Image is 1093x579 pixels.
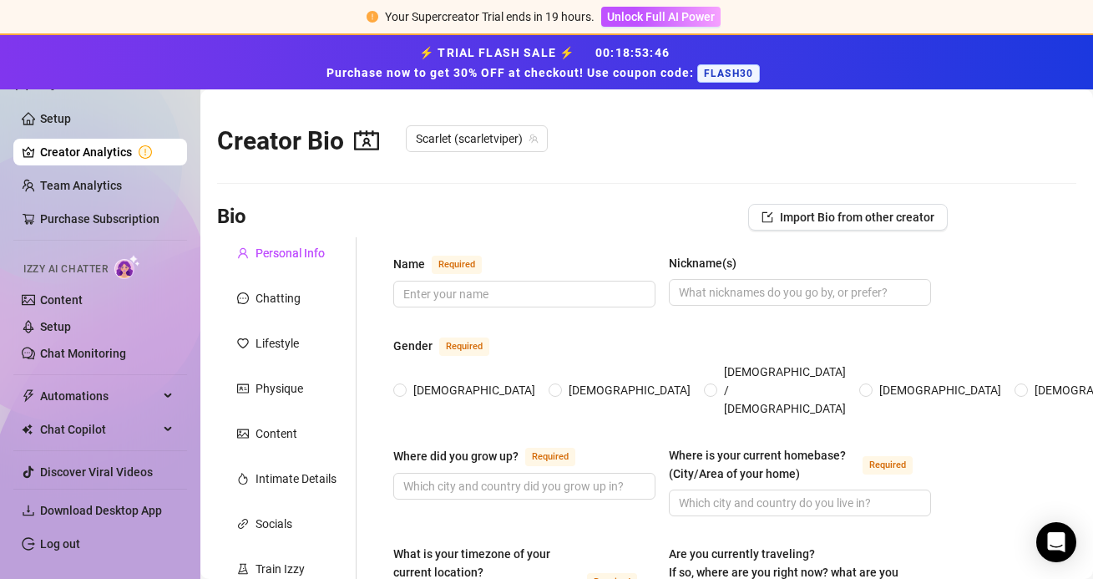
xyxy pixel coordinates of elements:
label: Gender [393,336,508,356]
input: Nickname(s) [679,283,918,302]
button: Import Bio from other creator [748,204,948,231]
a: Discover Viral Videos [40,465,153,479]
span: import [762,211,773,223]
img: Chat Copilot [22,424,33,435]
span: Required [439,338,489,356]
span: exclamation-circle [367,11,378,23]
a: Setup [40,112,71,125]
span: heart [237,338,249,349]
div: Nickname(s) [669,254,736,272]
span: Chat Copilot [40,416,159,443]
span: user [237,247,249,259]
span: FLASH30 [697,64,760,83]
span: fire [237,473,249,485]
span: [DEMOGRAPHIC_DATA] [873,381,1008,399]
span: thunderbolt [22,389,35,403]
button: Unlock Full AI Power [601,7,721,27]
a: Chat Monitoring [40,347,126,360]
h2: Creator Bio [217,125,379,157]
label: Where did you grow up? [393,446,594,466]
span: Scarlet (scarletviper) [416,126,538,151]
div: Personal Info [256,244,325,262]
span: message [237,292,249,304]
span: Unlock Full AI Power [607,10,715,23]
div: Lifestyle [256,334,299,353]
span: link [237,518,249,530]
span: team [529,134,539,144]
div: Train Izzy [256,560,305,578]
strong: ⚡ TRIAL FLASH SALE ⚡ [326,46,767,79]
span: [DEMOGRAPHIC_DATA] [562,381,697,399]
a: Log out [40,537,80,551]
label: Where is your current homebase? (City/Area of your home) [669,446,931,483]
div: Physique [256,379,303,398]
span: Izzy AI Chatter [23,262,108,277]
span: picture [237,428,249,439]
div: Socials [256,515,292,533]
span: [DEMOGRAPHIC_DATA] [407,381,542,399]
span: Required [525,448,575,466]
span: download [22,504,35,517]
span: [DEMOGRAPHIC_DATA] / [DEMOGRAPHIC_DATA] [717,363,853,418]
input: Name [403,285,642,303]
img: AI Chatter [114,255,140,279]
span: Automations [40,383,159,409]
span: 00 : 18 : 53 : 46 [595,46,670,59]
div: Chatting [256,289,301,307]
label: Nickname(s) [669,254,748,272]
div: Gender [393,337,433,355]
a: Purchase Subscription [40,206,174,232]
a: Content [40,293,83,307]
input: Where did you grow up? [403,477,642,495]
span: Required [863,456,913,475]
label: Name [393,254,500,274]
span: experiment [237,563,249,575]
div: Where is your current homebase? (City/Area of your home) [669,446,856,483]
a: Team Analytics [40,179,122,192]
span: idcard [237,383,249,394]
span: Download Desktop App [40,504,162,517]
div: Name [393,255,425,273]
span: contacts [354,128,379,153]
strong: Purchase now to get 30% OFF at checkout! Use coupon code: [326,66,697,79]
span: Required [432,256,482,274]
div: Content [256,424,297,443]
a: Setup [40,320,71,333]
div: Intimate Details [256,470,337,488]
input: Where is your current homebase? (City/Area of your home) [679,494,918,512]
span: Your Supercreator Trial ends in 19 hours. [385,10,595,23]
h3: Bio [217,204,246,231]
a: Creator Analytics exclamation-circle [40,139,174,165]
div: Open Intercom Messenger [1036,522,1076,562]
span: Import Bio from other creator [780,211,934,224]
a: Unlock Full AI Power [601,10,721,23]
div: Where did you grow up? [393,447,519,465]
